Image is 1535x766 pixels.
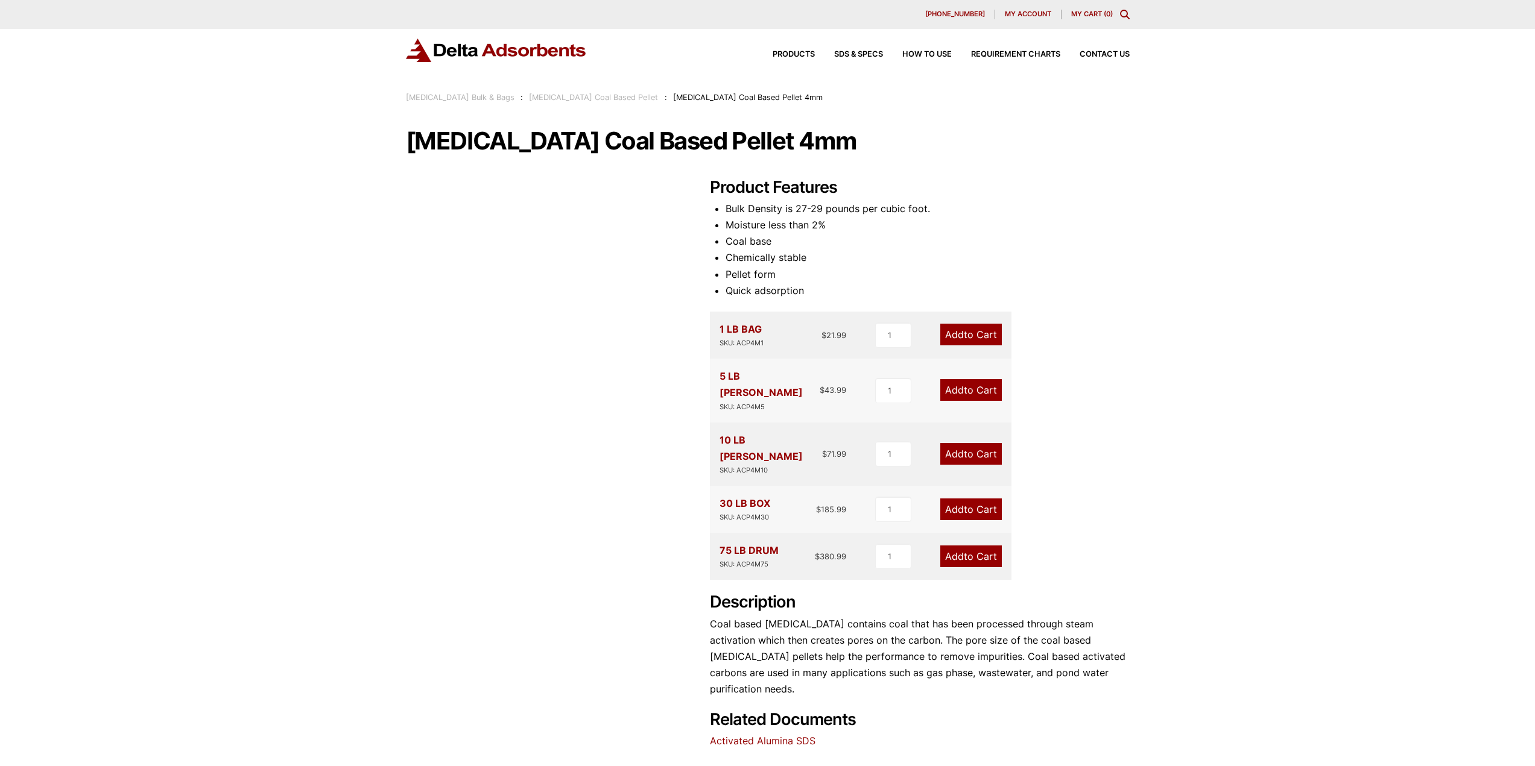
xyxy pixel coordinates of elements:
h2: Product Features [710,178,1130,198]
span: [MEDICAL_DATA] Coal Based Pellet 4mm [673,93,823,102]
a: [MEDICAL_DATA] Coal Based Pellet [529,93,658,102]
div: 5 LB [PERSON_NAME] [720,368,820,412]
h2: Description [710,592,1130,612]
li: Moisture less than 2% [726,217,1130,233]
div: SKU: ACP4M10 [720,465,823,476]
span: Requirement Charts [971,51,1060,58]
li: Coal base [726,233,1130,250]
span: SDS & SPECS [834,51,883,58]
a: Contact Us [1060,51,1130,58]
span: : [665,93,667,102]
li: Pellet form [726,266,1130,283]
bdi: 380.99 [815,551,846,561]
a: How to Use [883,51,952,58]
a: Add to Cart [940,379,1002,401]
span: $ [815,551,820,561]
a: [MEDICAL_DATA] Bulk & Bags [406,93,514,102]
a: Products [753,51,815,58]
div: SKU: ACP4M5 [720,401,820,413]
div: 30 LB BOX [720,495,770,523]
div: SKU: ACP4M30 [720,512,770,523]
span: How to Use [902,51,952,58]
span: $ [821,330,826,340]
a: Requirement Charts [952,51,1060,58]
span: $ [820,385,824,395]
div: 10 LB [PERSON_NAME] [720,432,823,476]
bdi: 21.99 [821,330,846,340]
bdi: 43.99 [820,385,846,395]
a: Activated Alumina SDS [710,735,815,747]
div: SKU: ACP4M1 [720,337,764,349]
img: Delta Adsorbents [406,39,587,62]
li: Chemically stable [726,250,1130,266]
span: $ [822,449,827,459]
span: $ [816,504,821,514]
bdi: 71.99 [822,449,846,459]
span: My account [1005,11,1051,17]
li: Quick adsorption [726,283,1130,299]
span: [PHONE_NUMBER] [925,11,985,17]
a: Add to Cart [940,545,1002,567]
a: My Cart (0) [1071,10,1113,18]
a: My account [995,10,1062,19]
a: SDS & SPECS [815,51,883,58]
span: : [521,93,523,102]
span: 0 [1106,10,1110,18]
span: Contact Us [1080,51,1130,58]
a: Add to Cart [940,443,1002,465]
span: Products [773,51,815,58]
a: Add to Cart [940,498,1002,520]
h1: [MEDICAL_DATA] Coal Based Pellet 4mm [406,128,1130,154]
bdi: 185.99 [816,504,846,514]
div: Toggle Modal Content [1120,10,1130,19]
a: [PHONE_NUMBER] [916,10,995,19]
p: Coal based [MEDICAL_DATA] contains coal that has been processed through steam activation which th... [710,616,1130,698]
div: SKU: ACP4M75 [720,559,779,570]
div: 75 LB DRUM [720,542,779,570]
li: Bulk Density is 27-29 pounds per cubic foot. [726,201,1130,217]
div: 1 LB BAG [720,321,764,349]
a: Add to Cart [940,324,1002,345]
